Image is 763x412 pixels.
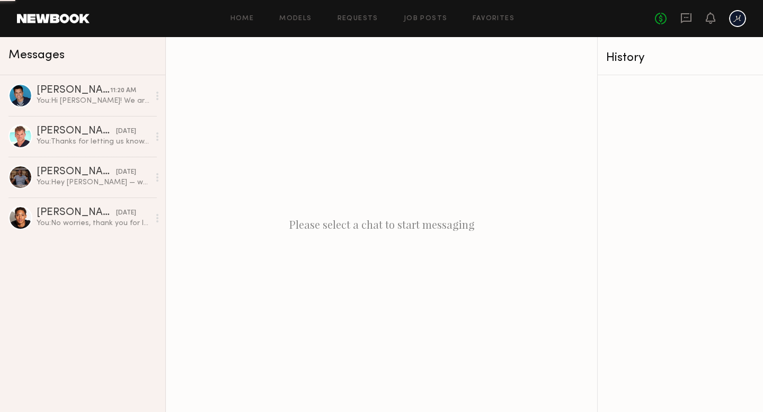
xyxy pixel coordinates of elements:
a: Models [279,15,312,22]
a: Job Posts [404,15,448,22]
div: History [606,52,755,64]
div: [PERSON_NAME] [37,126,116,137]
div: You: Hi [PERSON_NAME]! We are looking for talent for a two-day production next week, [DATE]-[DATE... [37,96,149,106]
div: 11:20 AM [110,86,136,96]
div: [PERSON_NAME] [37,167,116,177]
a: Home [230,15,254,22]
div: Please select a chat to start messaging [166,37,597,412]
div: [PERSON_NAME] [37,208,116,218]
span: Messages [8,49,65,61]
div: You: No worries, thank you for letting me know. [37,218,149,228]
div: You: Thanks for letting us know, [PERSON_NAME]. We are running you by our client for final approv... [37,137,149,147]
div: [DATE] [116,127,136,137]
div: [PERSON_NAME] [37,85,110,96]
div: [DATE] [116,208,136,218]
a: Requests [338,15,378,22]
div: [DATE] [116,167,136,177]
div: You: Hey [PERSON_NAME] — we are looking for talent for an upcoming brand film for a company locat... [37,177,149,187]
a: Favorites [473,15,514,22]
